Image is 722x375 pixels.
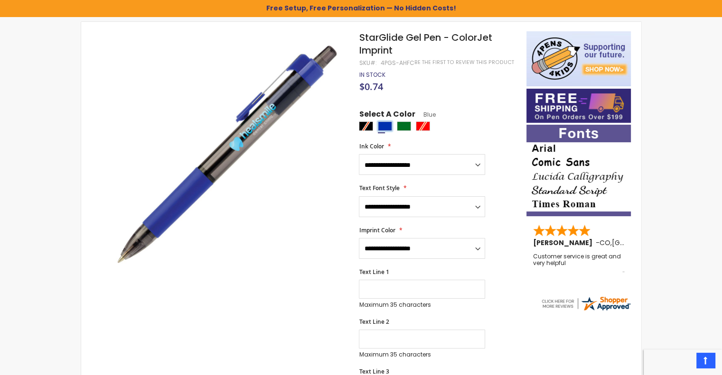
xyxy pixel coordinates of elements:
span: Ink Color [359,142,384,150]
img: 4pens 4 kids [526,31,631,86]
div: Blue [378,121,392,131]
span: Text Font Style [359,184,399,192]
img: blue-4pgs-ahfc-starglide-gel-pen-colorjet_1.jpg [100,30,346,276]
span: Imprint Color [359,226,395,234]
span: CO [600,238,610,247]
div: Green [397,121,411,131]
span: Select A Color [359,109,415,122]
p: Maximum 35 characters [359,301,485,309]
span: Text Line 1 [359,268,389,276]
strong: SKU [359,59,376,67]
span: Blue [415,110,435,119]
a: 4pens.com certificate URL [540,306,631,314]
div: Customer service is great and very helpful [533,253,625,274]
span: - , [596,238,682,247]
span: In stock [359,71,385,79]
span: [GEOGRAPHIC_DATA] [612,238,682,247]
span: StarGlide Gel Pen - ColorJet Imprint [359,31,492,57]
span: [PERSON_NAME] [533,238,596,247]
span: Text Line 2 [359,318,389,326]
div: Availability [359,71,385,79]
img: font-personalization-examples [526,125,631,216]
img: Free shipping on orders over $199 [526,89,631,123]
span: $0.74 [359,80,383,93]
a: Be the first to review this product [414,59,514,66]
p: Maximum 35 characters [359,351,485,358]
img: 4pens.com widget logo [540,295,631,312]
div: 4PGS-AHFC [380,59,414,67]
iframe: Google Customer Reviews [644,349,722,375]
